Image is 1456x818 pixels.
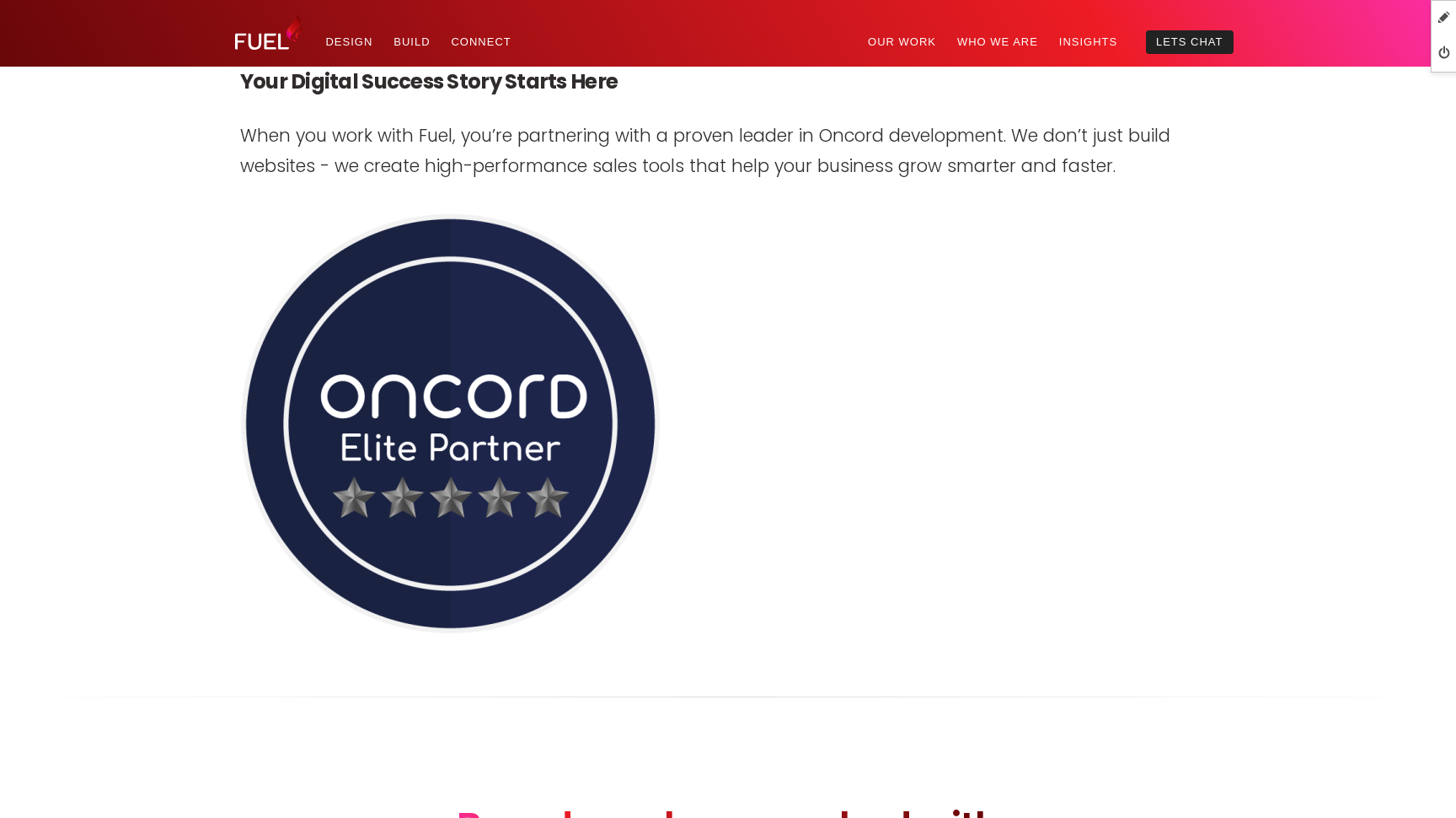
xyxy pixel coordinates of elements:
a: Our Work [858,30,947,55]
strong: Your Digital Success Story Starts Here [240,67,618,96]
a: Lets Chat [1146,30,1234,55]
a: Insights [1048,30,1127,55]
a: Connect [441,30,522,55]
img: Oncord Elite Partner [240,213,661,634]
a: Who We Are [946,30,1048,55]
a: Build [383,30,441,55]
img: Fuel Design Ltd - Website design and development company in North Shore, Auckland [235,13,302,50]
p: When you work with Fuel, you’re partnering with a proven leader in Oncord development. We don’t j... [240,121,1216,182]
a: Design [315,30,383,55]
